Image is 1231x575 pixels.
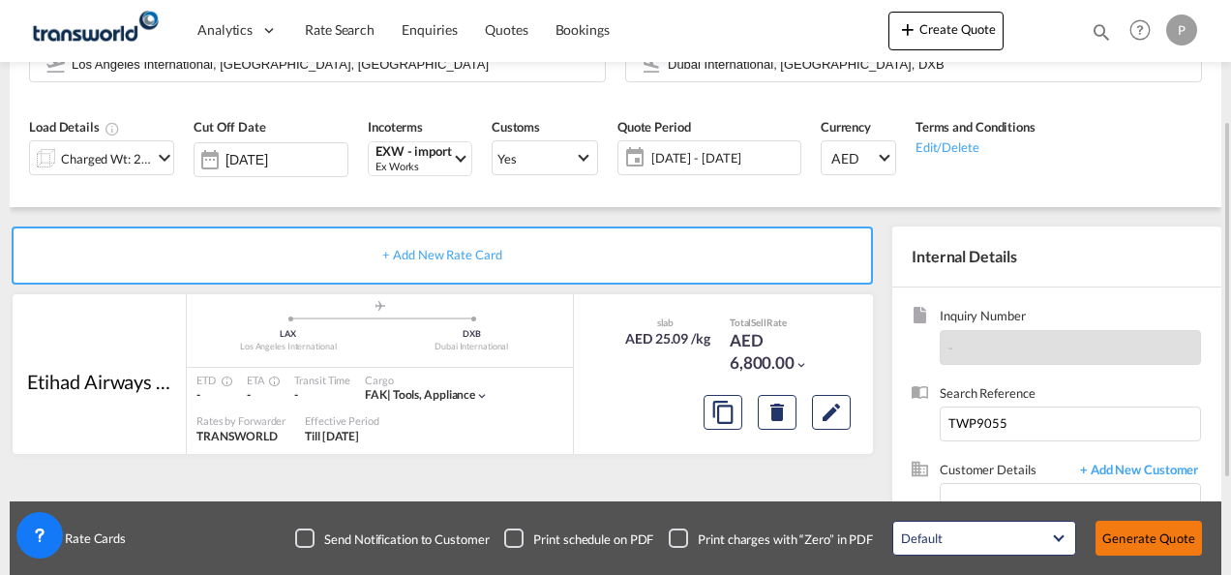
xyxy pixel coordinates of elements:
[382,247,501,262] span: + Add New Rate Card
[555,21,610,38] span: Bookings
[948,340,953,355] span: -
[821,140,896,175] md-select: Select Currency: د.إ AEDUnited Arab Emirates Dirham
[29,140,174,175] div: Charged Wt: 271.00 KGicon-chevron-down
[1091,21,1112,50] div: icon-magnify
[55,530,126,547] span: Rate Cards
[831,149,876,168] span: AED
[497,151,517,166] div: Yes
[751,317,766,328] span: Sell
[380,341,564,353] div: Dubai International
[492,140,598,175] md-select: Select Customs: Yes
[375,159,452,173] div: Ex Works
[704,395,742,430] button: Copy
[196,429,285,445] div: TRANSWORLD
[1096,521,1202,556] button: Generate Quote
[197,20,253,40] span: Analytics
[263,376,275,387] md-icon: Estimated Time Of Arrival
[105,121,120,136] md-icon: Chargeable Weight
[216,376,227,387] md-icon: Estimated Time Of Departure
[940,407,1201,441] input: Enter search reference
[380,328,564,341] div: DXB
[504,529,653,548] md-checkbox: Checkbox No Ink
[12,227,873,285] div: + Add New Rate Card
[72,47,595,81] input: Search by Door/Airport
[29,9,160,52] img: f753ae806dec11f0841701cdfdf085c0.png
[247,387,251,402] span: -
[668,47,1191,81] input: Search by Door/Airport
[305,429,359,445] div: Till 31 Oct 2025
[916,119,1036,135] span: Terms and Conditions
[153,146,176,169] md-icon: icon-chevron-down
[618,146,642,169] md-icon: icon-calendar
[625,47,1202,82] md-input-container: Dubai International, Dubai, DXB
[812,395,851,430] button: Edit
[196,429,278,443] span: TRANSWORLD
[194,119,266,135] span: Cut Off Date
[196,387,200,402] span: -
[324,530,489,548] div: Send Notification to Customer
[940,307,1201,329] span: Inquiry Number
[896,17,919,41] md-icon: icon-plus 400-fg
[698,530,873,548] div: Print charges with “Zero” in PDF
[1124,14,1156,46] span: Help
[29,47,606,82] md-input-container: Los Angeles International, Los Angeles, LAX
[651,149,796,166] span: [DATE] - [DATE]
[711,401,735,424] md-icon: assets/icons/custom/copyQuote.svg
[368,119,423,135] span: Incoterms
[940,461,1070,483] span: Customer Details
[1091,21,1112,43] md-icon: icon-magnify
[758,395,796,430] button: Delete
[940,384,1201,407] span: Search Reference
[888,12,1004,50] button: icon-plus 400-fgCreate Quote
[730,329,826,376] div: AED 6,800.00
[1124,14,1166,48] div: Help
[533,530,653,548] div: Print schedule on PDF
[196,413,285,428] div: Rates by Forwarder
[196,373,227,387] div: ETD
[387,387,391,402] span: |
[669,529,873,548] md-checkbox: Checkbox No Ink
[1166,15,1197,45] div: P
[294,387,350,404] div: -
[1070,461,1201,483] span: + Add New Customer
[305,413,378,428] div: Effective Period
[795,358,808,372] md-icon: icon-chevron-down
[617,119,691,135] span: Quote Period
[901,530,942,546] div: Default
[365,387,393,402] span: FAK
[475,389,489,403] md-icon: icon-chevron-down
[365,387,475,404] div: tools, appliance
[492,119,540,135] span: Customs
[892,227,1221,287] div: Internal Details
[485,21,527,38] span: Quotes
[646,144,800,171] span: [DATE] - [DATE]
[620,316,710,329] div: slab
[29,119,120,135] span: Load Details
[225,152,347,167] input: Select
[625,329,710,348] div: AED 25.09 /kg
[61,145,152,172] div: Charged Wt: 271.00 KG
[949,484,1200,528] input: Enter Customer Details
[305,429,359,443] span: Till [DATE]
[369,301,392,311] md-icon: assets/icons/custom/roll-o-plane.svg
[402,21,458,38] span: Enquiries
[730,316,826,329] div: Total Rate
[294,373,350,387] div: Transit Time
[821,119,871,135] span: Currency
[365,373,489,387] div: Cargo
[196,328,380,341] div: LAX
[295,529,489,548] md-checkbox: Checkbox No Ink
[196,341,380,353] div: Los Angeles International
[375,144,452,159] div: EXW - import
[368,141,472,176] md-select: Select Incoterms: EXW - import Ex Works
[247,373,276,387] div: ETA
[916,136,1036,156] div: Edit/Delete
[305,21,375,38] span: Rate Search
[27,368,172,395] div: Etihad Airways dba Etihad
